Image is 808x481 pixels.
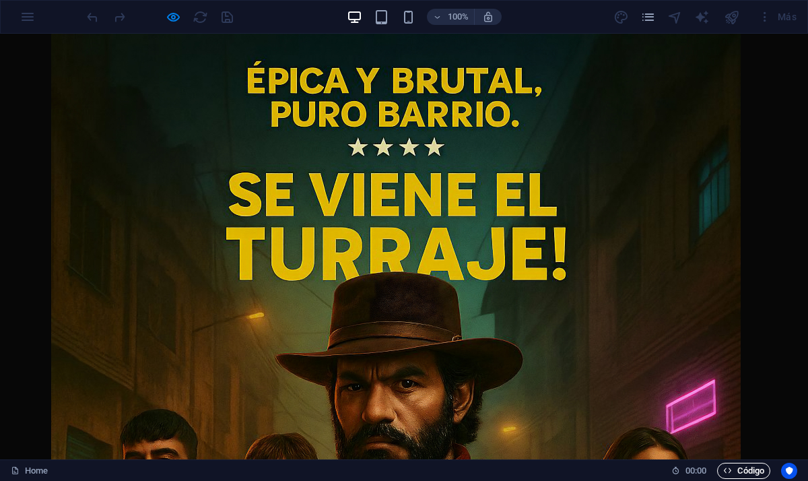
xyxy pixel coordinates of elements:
[781,463,797,479] button: Usercentrics
[11,463,48,479] a: Haz clic para cancelar la selección y doble clic para abrir páginas
[640,9,656,25] button: pages
[685,463,706,479] span: 00 00
[427,9,475,25] button: 100%
[482,11,494,23] i: Al redimensionar, ajustar el nivel de zoom automáticamente para ajustarse al dispositivo elegido.
[640,9,656,25] i: Páginas (Ctrl+Alt+S)
[723,463,764,479] span: Código
[695,466,697,476] span: :
[447,9,469,25] h6: 100%
[717,463,770,479] button: Código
